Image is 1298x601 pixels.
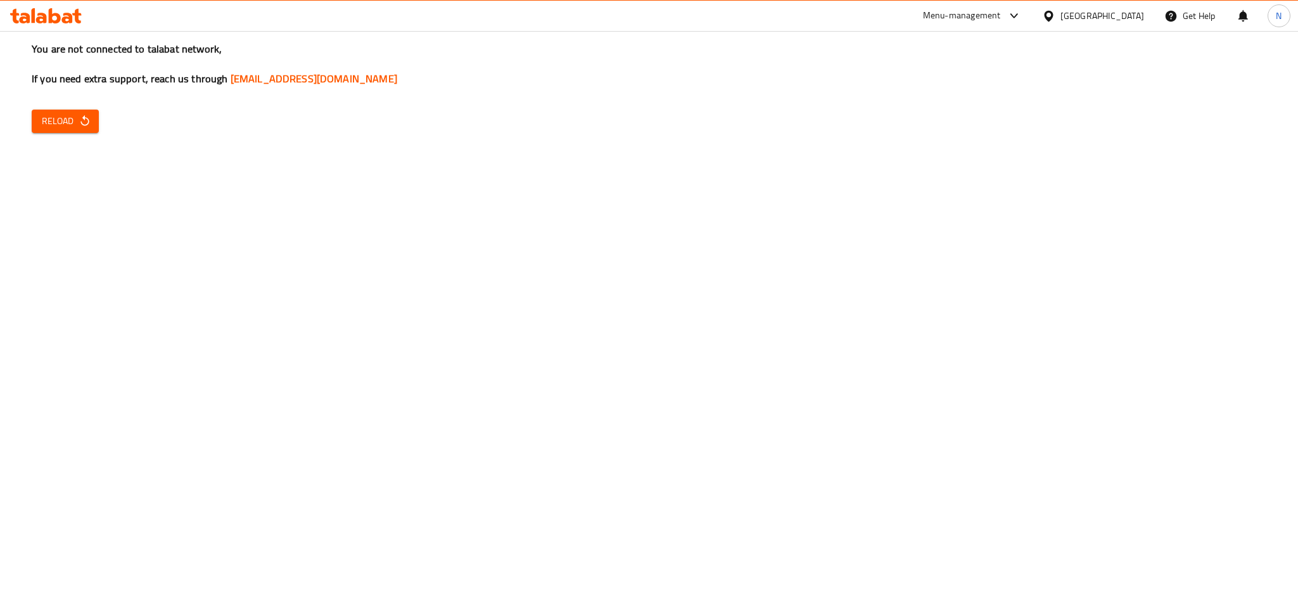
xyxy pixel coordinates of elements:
[1276,9,1282,23] span: N
[32,42,1266,86] h3: You are not connected to talabat network, If you need extra support, reach us through
[923,8,1001,23] div: Menu-management
[1060,9,1144,23] div: [GEOGRAPHIC_DATA]
[32,110,99,133] button: Reload
[42,113,89,129] span: Reload
[231,69,397,88] a: [EMAIL_ADDRESS][DOMAIN_NAME]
